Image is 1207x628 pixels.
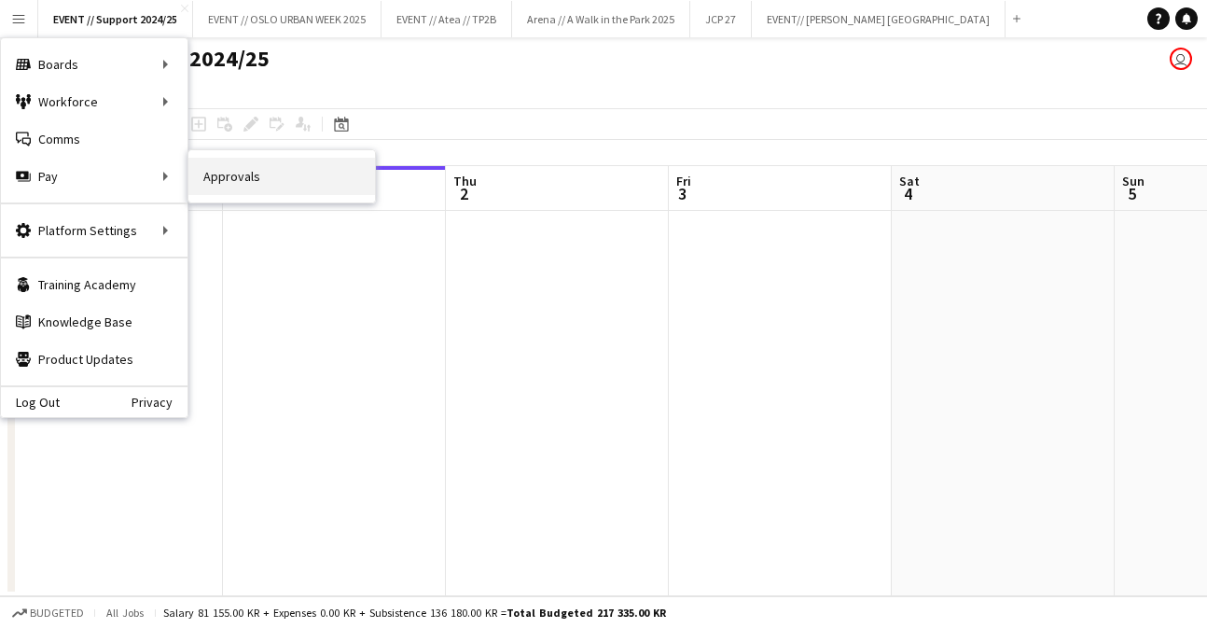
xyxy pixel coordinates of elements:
[30,607,84,620] span: Budgeted
[38,1,193,37] button: EVENT // Support 2024/25
[752,1,1006,37] button: EVENT// [PERSON_NAME] [GEOGRAPHIC_DATA]
[1,158,187,195] div: Pay
[1,120,187,158] a: Comms
[690,1,752,37] button: JCP 27
[451,183,477,204] span: 2
[1119,183,1145,204] span: 5
[676,173,691,189] span: Fri
[382,1,512,37] button: EVENT // Atea // TP2B
[1,395,60,410] a: Log Out
[453,173,477,189] span: Thu
[103,606,147,620] span: All jobs
[1,83,187,120] div: Workforce
[512,1,690,37] button: Arena // A Walk in the Park 2025
[896,183,920,204] span: 4
[673,183,691,204] span: 3
[163,606,666,620] div: Salary 81 155.00 KR + Expenses 0.00 KR + Subsistence 136 180.00 KR =
[1,341,187,378] a: Product Updates
[193,1,382,37] button: EVENT // OSLO URBAN WEEK 2025
[9,603,87,623] button: Budgeted
[188,158,375,195] a: Approvals
[132,395,187,410] a: Privacy
[1,46,187,83] div: Boards
[1170,48,1192,70] app-user-avatar: Jenny Marie Ragnhild Andersen
[899,173,920,189] span: Sat
[1,303,187,341] a: Knowledge Base
[1122,173,1145,189] span: Sun
[1,212,187,249] div: Platform Settings
[1,266,187,303] a: Training Academy
[506,606,666,620] span: Total Budgeted 217 335.00 KR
